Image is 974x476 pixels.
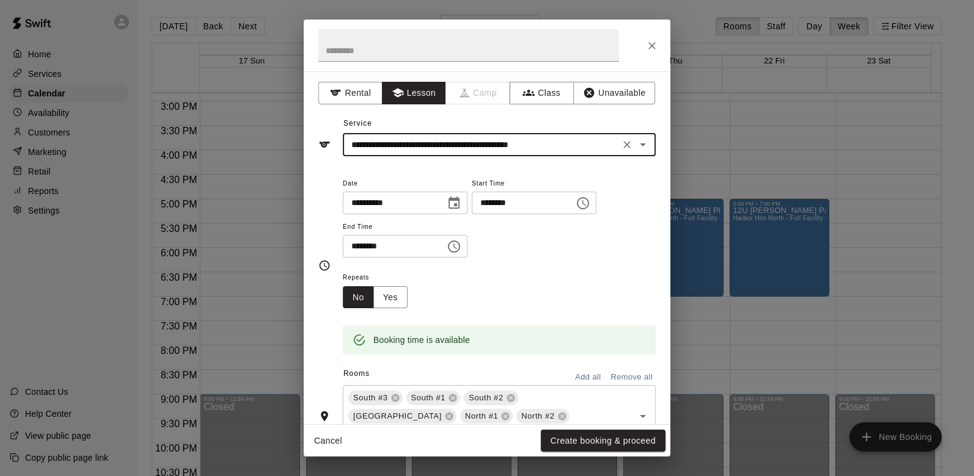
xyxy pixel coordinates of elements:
[318,410,331,422] svg: Rooms
[318,259,331,272] svg: Timing
[510,82,574,104] button: Class
[568,368,607,387] button: Add all
[343,119,372,128] span: Service
[343,286,408,309] div: outlined button group
[641,35,663,57] button: Close
[318,139,331,151] svg: Service
[343,270,417,286] span: Repeats
[464,392,508,404] span: South #2
[373,329,470,351] div: Booking time is available
[571,191,595,215] button: Choose time, selected time is 8:15 PM
[318,82,383,104] button: Rental
[348,409,456,424] div: [GEOGRAPHIC_DATA]
[634,136,651,153] button: Open
[343,176,467,192] span: Date
[406,391,461,405] div: South #1
[541,430,665,452] button: Create booking & proceed
[348,391,403,405] div: South #3
[382,82,446,104] button: Lesson
[472,176,596,192] span: Start Time
[460,409,513,424] div: North #1
[442,191,466,215] button: Choose date, selected date is Aug 19, 2025
[343,286,374,309] button: No
[442,234,466,259] button: Choose time, selected time is 9:00 PM
[573,82,655,104] button: Unavailable
[460,410,503,422] span: North #1
[607,368,656,387] button: Remove all
[343,219,467,236] span: End Time
[618,136,635,153] button: Clear
[348,410,447,422] span: [GEOGRAPHIC_DATA]
[446,82,510,104] span: Camps can only be created in the Services page
[348,392,393,404] span: South #3
[516,409,569,424] div: North #2
[373,286,408,309] button: Yes
[464,391,518,405] div: South #2
[406,392,451,404] span: South #1
[634,408,651,425] button: Open
[516,410,559,422] span: North #2
[343,369,370,378] span: Rooms
[309,430,348,452] button: Cancel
